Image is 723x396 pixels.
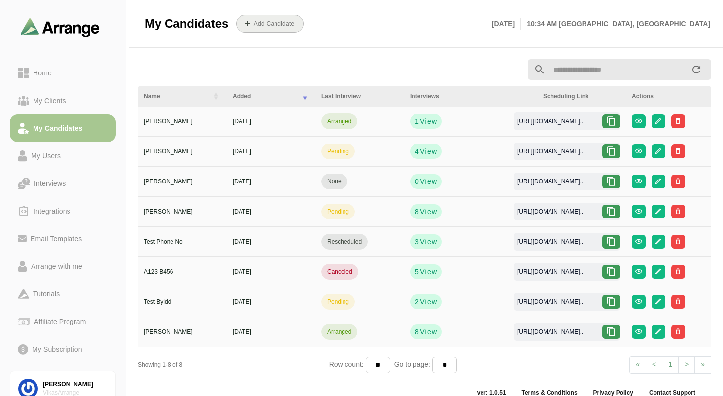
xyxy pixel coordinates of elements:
div: [URL][DOMAIN_NAME].. [510,267,591,276]
div: [URL][DOMAIN_NAME].. [510,237,591,246]
div: Tutorials [29,288,64,300]
span: View [419,177,437,186]
div: [URL][DOMAIN_NAME].. [510,147,591,156]
a: Interviews [10,170,116,197]
span: View [419,297,437,307]
div: Name [144,92,221,101]
div: Arrange with me [27,260,86,272]
div: pending [327,147,349,156]
strong: 0 [414,177,419,186]
strong: 1 [414,116,419,126]
div: [URL][DOMAIN_NAME].. [510,177,591,186]
strong: 8 [414,327,419,337]
div: [PERSON_NAME] [43,380,107,389]
div: [PERSON_NAME] [144,117,221,126]
div: [URL][DOMAIN_NAME].. [510,207,591,216]
div: [DATE] [233,267,310,276]
b: Add Candidate [253,20,295,27]
div: My Candidates [29,122,87,134]
span: View [419,237,437,247]
span: View [419,267,437,277]
strong: 5 [414,267,419,277]
img: arrangeai-name-small-logo.4d2b8aee.svg [21,18,100,37]
div: [PERSON_NAME] [144,207,221,216]
a: Email Templates [10,225,116,252]
span: View [419,116,437,126]
div: [DATE] [233,117,310,126]
div: [PERSON_NAME] [144,147,221,156]
div: My Clients [29,95,70,107]
strong: 3 [414,237,419,247]
div: Interviews [410,92,531,101]
div: [DATE] [233,207,310,216]
button: 4View [410,144,442,159]
span: Row count: [329,360,366,368]
div: [PERSON_NAME] [144,177,221,186]
a: Tutorials [10,280,116,308]
a: My Subscription [10,335,116,363]
div: Showing 1-8 of 8 [138,360,329,369]
div: [DATE] [233,237,310,246]
div: [DATE] [233,177,310,186]
button: 2View [410,294,442,309]
div: Integrations [30,205,74,217]
div: None [327,177,342,186]
a: My Clients [10,87,116,114]
a: Affiliate Program [10,308,116,335]
span: Go to page: [390,360,432,368]
div: arranged [327,327,351,336]
div: My Users [27,150,65,162]
a: Arrange with me [10,252,116,280]
div: arranged [327,117,351,126]
div: Test Byldd [144,297,221,306]
strong: 4 [414,146,419,156]
p: [DATE] [492,18,521,30]
i: appended action [690,64,702,75]
button: 8View [410,324,442,339]
div: Affiliate Program [30,316,90,327]
div: Actions [632,92,709,101]
div: canceled [327,267,352,276]
div: [DATE] [233,297,310,306]
a: Home [10,59,116,87]
button: 5View [410,264,442,279]
div: Home [29,67,56,79]
button: Add Candidate [236,15,304,33]
div: [URL][DOMAIN_NAME].. [510,327,591,336]
div: [PERSON_NAME] [144,327,221,336]
a: Integrations [10,197,116,225]
div: Test Phone No [144,237,221,246]
span: My Candidates [145,16,228,31]
div: pending [327,207,349,216]
span: View [419,207,437,216]
div: Added [233,92,310,101]
a: My Candidates [10,114,116,142]
a: My Users [10,142,116,170]
span: View [419,327,437,337]
div: pending [327,297,349,306]
p: 10:34 AM [GEOGRAPHIC_DATA], [GEOGRAPHIC_DATA] [521,18,710,30]
div: [URL][DOMAIN_NAME].. [510,117,591,126]
div: A123 B456 [144,267,221,276]
div: [DATE] [233,147,310,156]
button: 1View [410,114,442,129]
div: Last Interview [321,92,398,101]
strong: 8 [414,207,419,216]
div: [DATE] [233,327,310,336]
div: Email Templates [27,233,86,245]
div: Interviews [30,178,69,189]
div: [URL][DOMAIN_NAME].. [510,297,591,306]
strong: 2 [414,297,419,307]
div: My Subscription [28,343,86,355]
button: 0View [410,174,442,189]
div: Scheduling Link [543,92,620,101]
div: rescheduled [327,237,362,246]
button: 8View [410,204,442,219]
button: 3View [410,234,442,249]
span: View [419,146,437,156]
